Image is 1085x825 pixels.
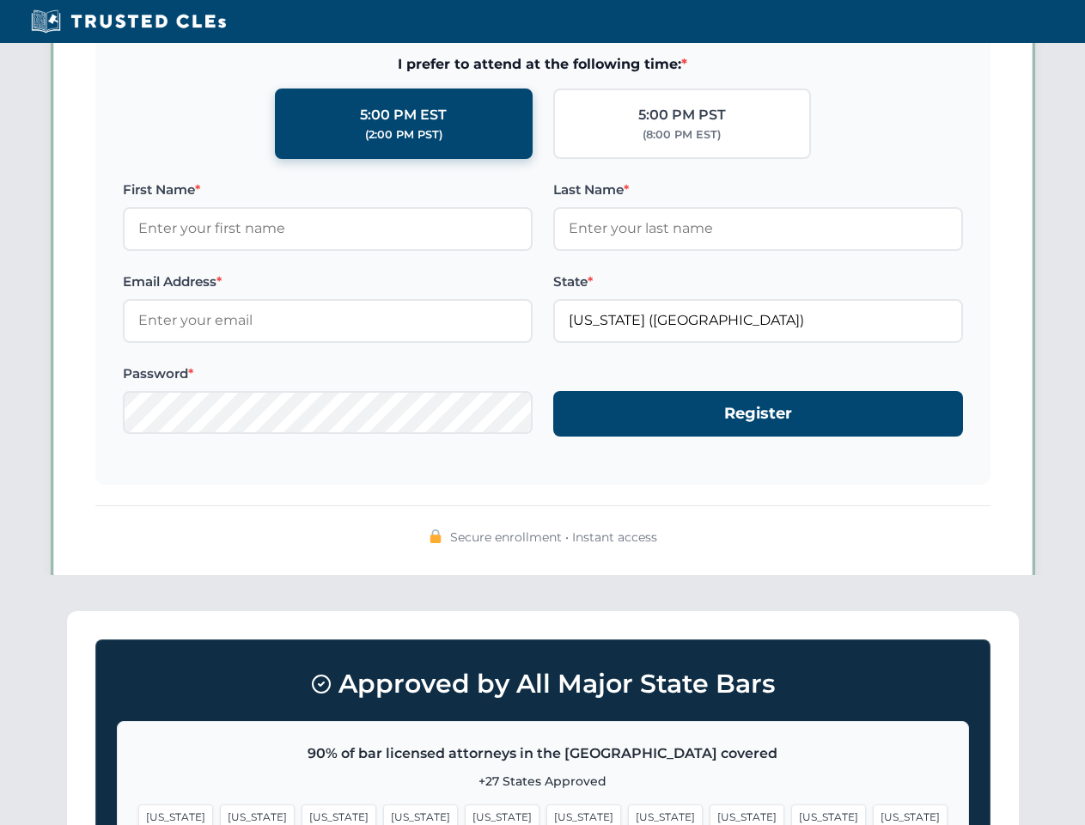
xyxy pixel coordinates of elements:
[123,272,533,292] label: Email Address
[123,53,963,76] span: I prefer to attend at the following time:
[553,299,963,342] input: Florida (FL)
[26,9,231,34] img: Trusted CLEs
[123,180,533,200] label: First Name
[429,529,442,543] img: 🔒
[123,207,533,250] input: Enter your first name
[117,661,969,707] h3: Approved by All Major State Bars
[638,104,726,126] div: 5:00 PM PST
[123,299,533,342] input: Enter your email
[360,104,447,126] div: 5:00 PM EST
[138,742,948,765] p: 90% of bar licensed attorneys in the [GEOGRAPHIC_DATA] covered
[553,272,963,292] label: State
[138,772,948,791] p: +27 States Approved
[365,126,442,144] div: (2:00 PM PST)
[123,364,533,384] label: Password
[643,126,721,144] div: (8:00 PM EST)
[553,391,963,437] button: Register
[450,528,657,547] span: Secure enrollment • Instant access
[553,207,963,250] input: Enter your last name
[553,180,963,200] label: Last Name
